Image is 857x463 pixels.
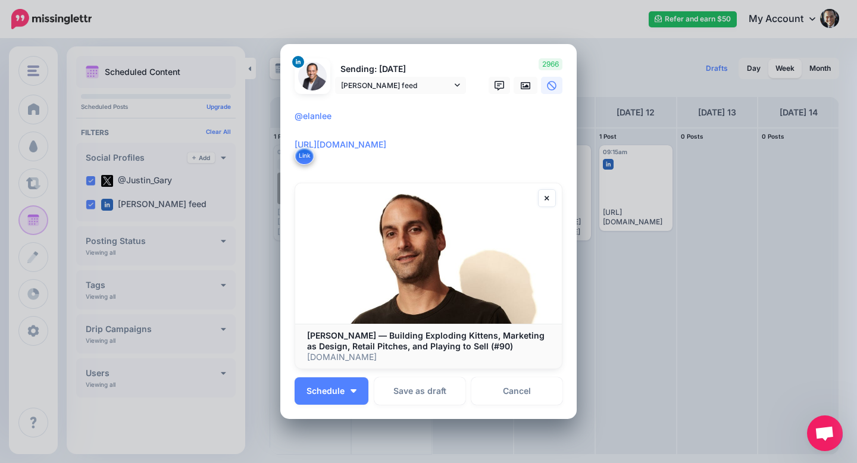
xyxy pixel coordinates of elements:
span: [PERSON_NAME] feed [341,79,452,92]
img: 1713975767145-37900.png [298,62,327,90]
button: Save as draft [374,377,465,405]
a: [PERSON_NAME] feed [335,77,466,94]
p: [DOMAIN_NAME] [307,352,550,362]
img: Elan Lee — Building Exploding Kittens, Marketing as Design, Retail Pitches, and Playing to Sell (... [295,183,562,324]
span: Schedule [306,387,345,395]
span: 2966 [539,58,562,70]
b: [PERSON_NAME] — Building Exploding Kittens, Marketing as Design, Retail Pitches, and Playing to S... [307,330,545,351]
button: Link [295,147,314,165]
img: arrow-down-white.png [351,389,356,393]
a: Cancel [471,377,562,405]
button: Schedule [295,377,368,405]
p: Sending: [DATE] [335,62,466,76]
